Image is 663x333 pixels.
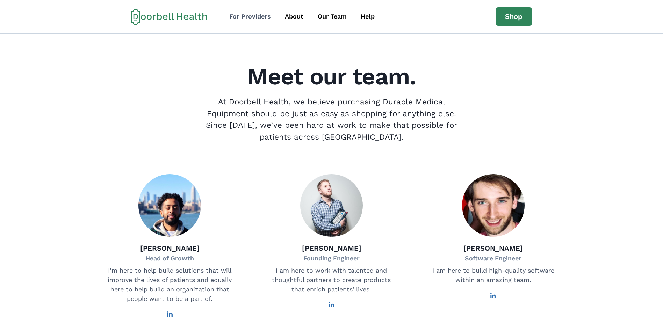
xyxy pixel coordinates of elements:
[496,7,532,26] a: Shop
[107,266,232,304] p: I’m here to help build solutions that will improve the lives of patients and equally here to help...
[200,96,463,143] p: At Doorbell Health, we believe purchasing Durable Medical Equipment should be just as easy as sho...
[302,254,361,263] p: Founding Engineer
[318,12,347,21] div: Our Team
[229,12,271,21] div: For Providers
[269,266,394,294] p: I am here to work with talented and thoughtful partners to create products that enrich patients' ...
[138,174,201,237] img: Fadhi Ali
[302,243,361,253] p: [PERSON_NAME]
[279,9,310,24] a: About
[354,9,381,24] a: Help
[285,12,303,21] div: About
[223,9,277,24] a: For Providers
[431,266,556,285] p: I am here to build high-quality software within an amazing team.
[463,243,523,253] p: [PERSON_NAME]
[140,254,200,263] p: Head of Growth
[462,174,525,237] img: Agustín Brandoni
[361,12,375,21] div: Help
[140,243,200,253] p: [PERSON_NAME]
[94,65,570,88] h2: Meet our team.
[463,254,523,263] p: Software Engineer
[300,174,363,237] img: Drew Baumann
[311,9,353,24] a: Our Team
